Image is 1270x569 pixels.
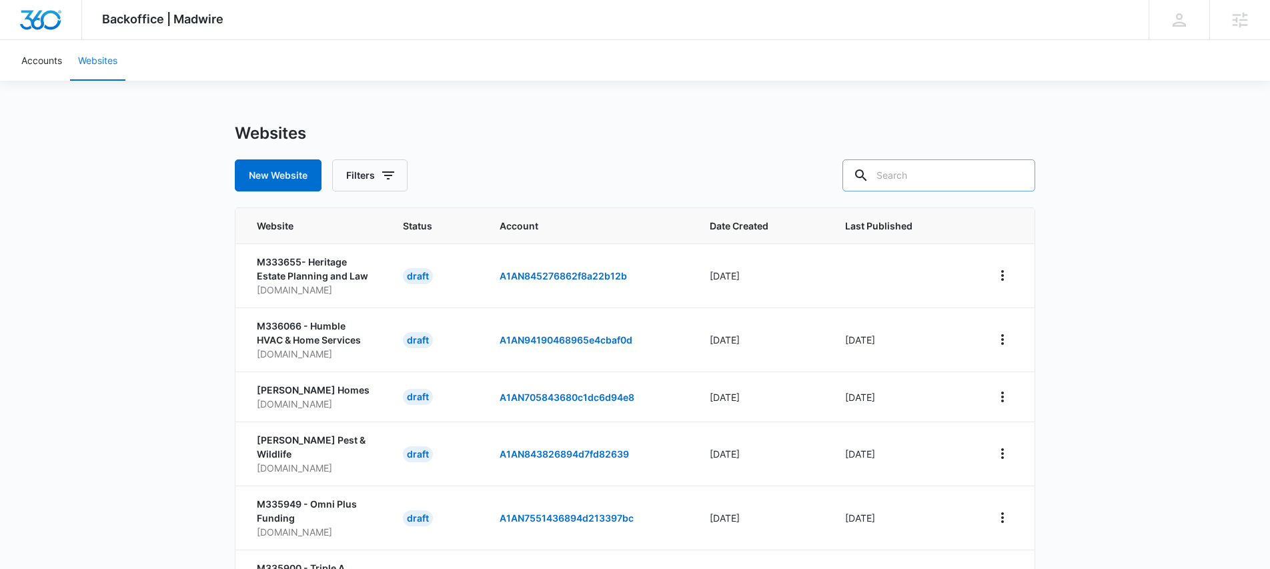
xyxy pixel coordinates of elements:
[694,372,830,422] td: [DATE]
[710,219,794,233] span: Date Created
[332,159,408,191] button: Filters
[257,497,371,525] p: M335949 - Omni Plus Funding
[992,329,1013,350] button: View More
[403,268,433,284] div: draft
[257,461,371,475] p: [DOMAIN_NAME]
[694,422,830,486] td: [DATE]
[842,159,1035,191] input: Search
[992,386,1013,408] button: View More
[829,308,976,372] td: [DATE]
[500,270,627,281] a: A1AN845276862f8a22b12b
[829,422,976,486] td: [DATE]
[257,255,371,283] p: M333655- Heritage Estate Planning and Law
[403,332,433,348] div: draft
[257,319,371,347] p: M336066 - Humble HVAC & Home Services
[403,389,433,405] div: draft
[235,159,322,191] button: New Website
[694,308,830,372] td: [DATE]
[257,283,371,297] p: [DOMAIN_NAME]
[403,219,468,233] span: Status
[992,443,1013,464] button: View More
[403,510,433,526] div: draft
[257,219,352,233] span: Website
[257,347,371,361] p: [DOMAIN_NAME]
[235,123,306,143] h1: Websites
[257,397,371,411] p: [DOMAIN_NAME]
[694,486,830,550] td: [DATE]
[13,40,70,81] a: Accounts
[257,383,371,397] p: [PERSON_NAME] Homes
[829,486,976,550] td: [DATE]
[845,219,940,233] span: Last Published
[70,40,125,81] a: Websites
[403,446,433,462] div: draft
[500,334,632,346] a: A1AN94190468965e4cbaf0d
[694,243,830,308] td: [DATE]
[102,12,223,26] span: Backoffice | Madwire
[829,372,976,422] td: [DATE]
[992,265,1013,286] button: View More
[257,433,371,461] p: [PERSON_NAME] Pest & Wildlife
[500,448,629,460] a: A1AN843826894d7fd82639
[257,525,371,539] p: [DOMAIN_NAME]
[992,507,1013,528] button: View More
[500,392,634,403] a: A1AN705843680c1dc6d94e8
[500,219,678,233] span: Account
[500,512,634,524] a: A1AN7551436894d213397bc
